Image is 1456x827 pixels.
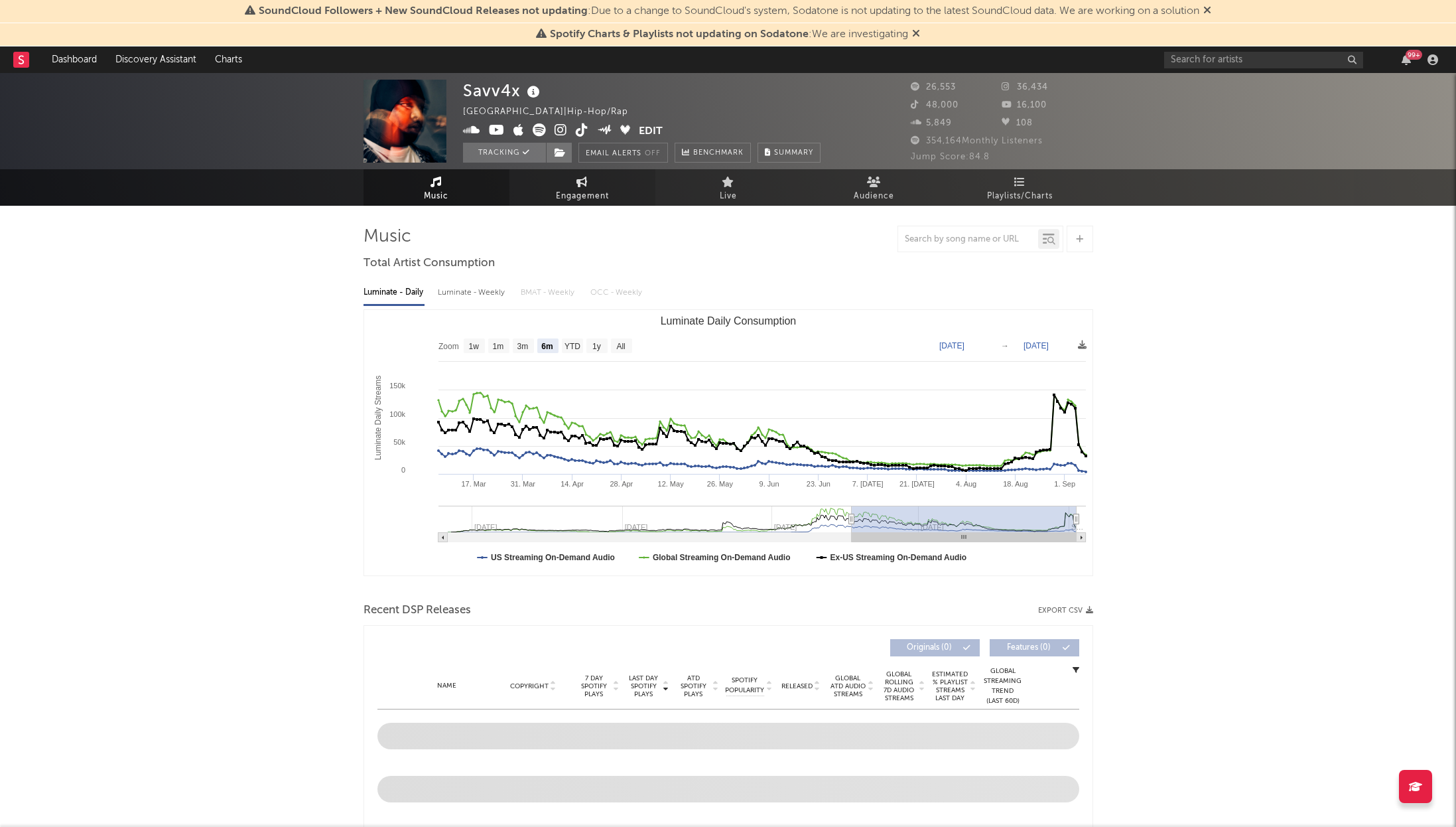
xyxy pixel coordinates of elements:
[393,438,405,446] text: 50k
[911,137,1043,145] span: 354,164 Monthly Listeners
[610,480,633,488] text: 28. Apr
[564,342,580,351] text: YTD
[759,480,779,488] text: 9. Jun
[389,410,405,418] text: 100k
[939,341,964,350] text: [DATE]
[890,639,980,656] button: Originals(0)
[806,480,830,488] text: 23. Jun
[1054,480,1075,488] text: 1. Sep
[364,310,1092,575] svg: Luminate Daily Consumption
[517,342,528,351] text: 3m
[830,553,966,562] text: Ex-US Streaming On-Demand Audio
[259,6,588,17] span: SoundCloud Followers + New SoundCloud Releases not updating
[911,119,952,127] span: 5,849
[461,480,486,488] text: 17. Mar
[578,143,668,163] button: Email AlertsOff
[1164,52,1363,68] input: Search for artists
[758,143,821,163] button: Summary
[463,143,546,163] button: Tracking
[389,382,405,390] text: 150k
[491,553,615,562] text: US Streaming On-Demand Audio
[830,674,866,698] span: Global ATD Audio Streams
[645,150,661,157] em: Off
[576,674,612,698] span: 7 Day Spotify Plays
[947,169,1093,206] a: Playlists/Charts
[899,480,934,488] text: 21. [DATE]
[693,145,744,161] span: Benchmark
[1002,119,1033,127] span: 108
[1002,83,1048,92] span: 36,434
[556,188,609,204] span: Engagement
[881,670,917,702] span: Global Rolling 7D Audio Streams
[550,29,908,40] span: : We are investigating
[373,376,382,460] text: Luminate Daily Streams
[492,342,503,351] text: 1m
[725,676,764,696] span: Spotify Popularity
[852,480,883,488] text: 7. [DATE]
[626,674,661,698] span: Last Day Spotify Plays
[676,674,711,698] span: ATD Spotify Plays
[550,29,809,40] span: Spotify Charts & Playlists not updating on Sodatone
[42,46,106,73] a: Dashboard
[616,342,625,351] text: All
[401,466,405,474] text: 0
[510,682,549,690] span: Copyright
[438,342,459,351] text: Zoom
[911,101,959,110] span: 48,000
[468,342,479,351] text: 1w
[1001,341,1009,350] text: →
[463,104,643,120] div: [GEOGRAPHIC_DATA] | Hip-Hop/Rap
[774,149,813,157] span: Summary
[655,169,801,206] a: Live
[424,188,448,204] span: Music
[983,666,1023,706] div: Global Streaming Trend (Last 60D)
[364,169,509,206] a: Music
[956,480,976,488] text: 4. Aug
[404,681,491,691] div: Name
[1402,54,1411,65] button: 99+
[932,670,968,702] span: Estimated % Playlist Streams Last Day
[987,188,1053,204] span: Playlists/Charts
[364,256,495,271] span: Total Artist Consumption
[510,480,535,488] text: 31. Mar
[998,644,1059,652] span: Features ( 0 )
[1038,607,1093,615] button: Export CSV
[660,315,796,327] text: Luminate Daily Consumption
[438,281,507,304] div: Luminate - Weekly
[657,480,684,488] text: 12. May
[706,480,733,488] text: 26. May
[364,281,425,304] div: Luminate - Daily
[781,682,813,690] span: Released
[899,644,960,652] span: Originals ( 0 )
[561,480,584,488] text: 14. Apr
[1002,101,1047,110] span: 16,100
[652,553,790,562] text: Global Streaming On-Demand Audio
[541,342,553,351] text: 6m
[364,603,471,619] span: Recent DSP Releases
[206,46,251,73] a: Charts
[1003,480,1027,488] text: 18. Aug
[592,342,601,351] text: 1y
[854,188,894,204] span: Audience
[1203,6,1211,17] span: Dismiss
[911,83,956,92] span: 26,553
[1024,341,1049,350] text: [DATE]
[463,80,543,102] div: Savv4x
[1406,50,1422,60] div: 99 +
[106,46,206,73] a: Discovery Assistant
[898,234,1038,245] input: Search by song name or URL
[259,6,1199,17] span: : Due to a change to SoundCloud's system, Sodatone is not updating to the latest SoundCloud data....
[675,143,751,163] a: Benchmark
[801,169,947,206] a: Audience
[911,153,990,161] span: Jump Score: 84.8
[509,169,655,206] a: Engagement
[1071,523,1083,531] text: S…
[990,639,1079,656] button: Features(0)
[720,188,737,204] span: Live
[912,29,920,40] span: Dismiss
[639,123,663,140] button: Edit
